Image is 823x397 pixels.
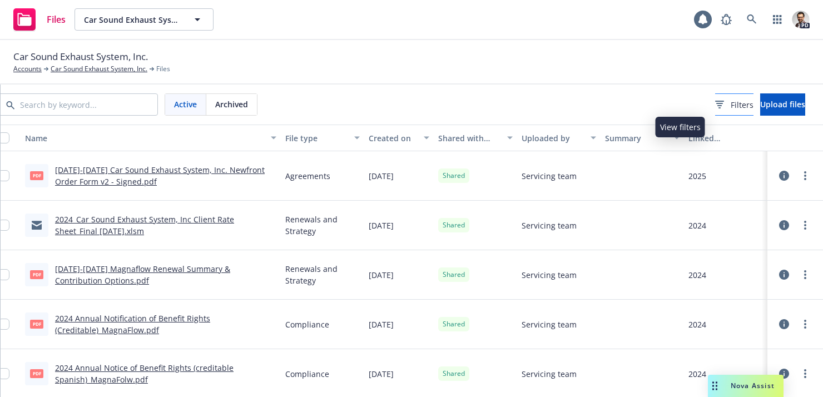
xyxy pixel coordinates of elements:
[285,263,360,286] span: Renewals and Strategy
[799,219,812,232] a: more
[55,165,265,187] a: [DATE]-[DATE] Car Sound Exhaust System, Inc. Newfront Order Form v2 - Signed.pdf
[285,214,360,237] span: Renewals and Strategy
[369,319,394,330] span: [DATE]
[84,14,180,26] span: Car Sound Exhaust System, Inc.
[156,64,170,74] span: Files
[285,170,330,182] span: Agreements
[605,132,667,144] div: Summary
[281,125,364,151] button: File type
[55,214,234,236] a: 2024_Car Sound Exhaust System, Inc Client Rate Sheet_Final [DATE].xlsm
[30,270,43,279] span: pdf
[760,99,805,110] span: Upload files
[369,132,417,144] div: Created on
[438,132,500,144] div: Shared with client
[799,268,812,281] a: more
[443,270,465,280] span: Shared
[434,125,517,151] button: Shared with client
[522,170,577,182] span: Servicing team
[21,125,281,151] button: Name
[715,99,753,111] span: Filters
[443,319,465,329] span: Shared
[741,8,763,31] a: Search
[30,320,43,328] span: pdf
[443,369,465,379] span: Shared
[708,375,784,397] button: Nova Assist
[688,368,706,380] div: 2024
[688,319,706,330] div: 2024
[9,4,70,35] a: Files
[364,125,434,151] button: Created on
[75,8,214,31] button: Car Sound Exhaust System, Inc.
[522,269,577,281] span: Servicing team
[55,264,230,286] a: [DATE]-[DATE] Magnaflow Renewal Summary & Contribution Options.pdf
[55,363,234,385] a: 2024 Annual Notice of Benefit Rights (creditable Spanish)_MagnaFolw.pdf
[522,132,584,144] div: Uploaded by
[174,98,197,110] span: Active
[715,8,737,31] a: Report a Bug
[688,220,706,231] div: 2024
[25,132,264,144] div: Name
[708,375,722,397] div: Drag to move
[51,64,147,74] a: Car Sound Exhaust System, Inc.
[731,381,775,390] span: Nova Assist
[517,125,601,151] button: Uploaded by
[215,98,248,110] span: Archived
[715,93,753,116] button: Filters
[522,220,577,231] span: Servicing team
[285,368,329,380] span: Compliance
[522,319,577,330] span: Servicing team
[369,368,394,380] span: [DATE]
[285,132,348,144] div: File type
[30,369,43,378] span: pdf
[13,49,148,64] span: Car Sound Exhaust System, Inc.
[443,220,465,230] span: Shared
[731,99,753,111] span: Filters
[369,220,394,231] span: [DATE]
[369,170,394,182] span: [DATE]
[55,313,210,335] a: 2024 Annual Notification of Benefit Rights (Creditable)_MagnaFlow.pdf
[766,8,789,31] a: Switch app
[688,170,706,182] div: 2025
[799,317,812,331] a: more
[760,93,805,116] button: Upload files
[522,368,577,380] span: Servicing team
[688,132,763,144] div: Linked associations
[13,64,42,74] a: Accounts
[369,269,394,281] span: [DATE]
[799,367,812,380] a: more
[792,11,810,28] img: photo
[601,125,684,151] button: Summary
[684,125,767,151] button: Linked associations
[30,171,43,180] span: pdf
[799,169,812,182] a: more
[285,319,329,330] span: Compliance
[443,171,465,181] span: Shared
[47,15,66,24] span: Files
[688,269,706,281] div: 2024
